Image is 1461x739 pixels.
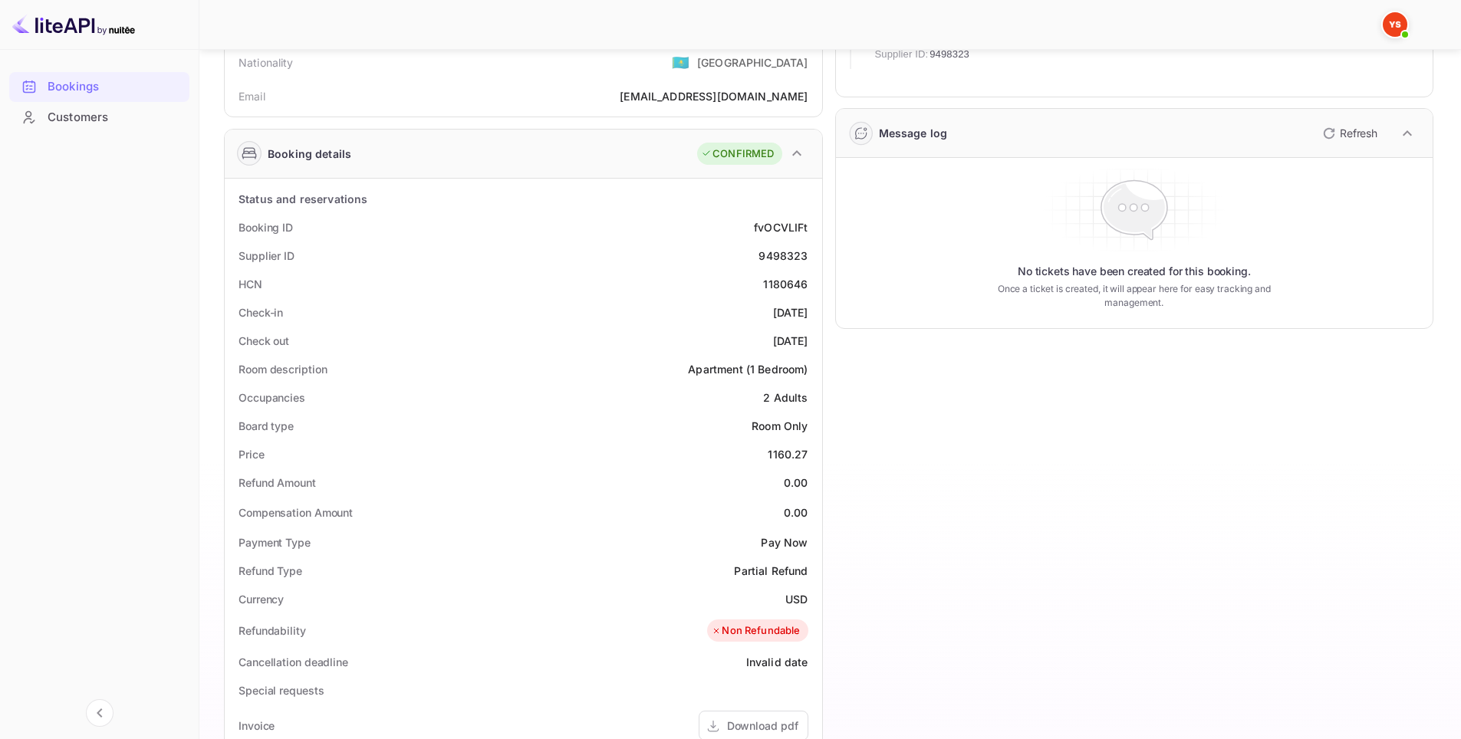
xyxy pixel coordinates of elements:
[239,389,305,406] div: Occupancies
[239,591,284,607] div: Currency
[239,534,311,550] div: Payment Type
[697,54,808,71] div: [GEOGRAPHIC_DATA]
[746,654,808,670] div: Invalid date
[239,361,327,377] div: Room description
[9,103,189,131] a: Customers
[268,146,351,162] div: Booking details
[9,72,189,100] a: Bookings
[239,682,324,698] div: Special requests
[688,361,808,377] div: Apartment (1 Bedroom)
[239,276,262,292] div: HCN
[727,718,798,734] div: Download pdf
[239,563,302,579] div: Refund Type
[785,591,808,607] div: USD
[879,125,948,141] div: Message log
[754,219,808,235] div: fvOCVLIFt
[239,622,306,639] div: Refundability
[239,88,265,104] div: Email
[758,248,808,264] div: 9498323
[239,54,294,71] div: Nationality
[239,718,275,734] div: Invoice
[875,47,929,62] span: Supplier ID:
[239,304,283,320] div: Check-in
[773,304,808,320] div: [DATE]
[763,389,808,406] div: 2 Adults
[768,446,808,462] div: 1160.27
[239,654,348,670] div: Cancellation deadline
[761,534,808,550] div: Pay Now
[930,47,969,62] span: 9498323
[784,475,808,491] div: 0.00
[711,623,800,639] div: Non Refundable
[9,103,189,133] div: Customers
[239,219,293,235] div: Booking ID
[48,78,182,96] div: Bookings
[86,699,114,727] button: Collapse navigation
[1314,121,1384,146] button: Refresh
[239,248,295,264] div: Supplier ID
[973,282,1295,310] p: Once a ticket is created, it will appear here for easy tracking and management.
[239,333,289,349] div: Check out
[1383,12,1407,37] img: Yandex Support
[773,333,808,349] div: [DATE]
[701,146,774,162] div: CONFIRMED
[239,418,294,434] div: Board type
[1340,125,1377,141] p: Refresh
[12,12,135,37] img: LiteAPI logo
[752,418,808,434] div: Room Only
[9,72,189,102] div: Bookings
[239,504,353,521] div: Compensation Amount
[734,563,808,579] div: Partial Refund
[672,48,689,76] span: United States
[763,276,808,292] div: 1180646
[1018,264,1251,279] p: No tickets have been created for this booking.
[620,88,808,104] div: [EMAIL_ADDRESS][DOMAIN_NAME]
[48,109,182,126] div: Customers
[239,475,316,491] div: Refund Amount
[239,191,367,207] div: Status and reservations
[784,504,808,521] div: 0.00
[239,446,265,462] div: Price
